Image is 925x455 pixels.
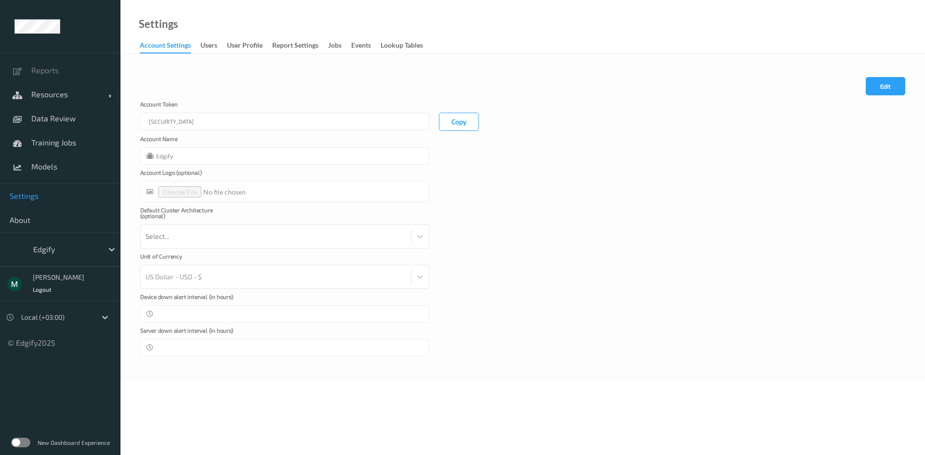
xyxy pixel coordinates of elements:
button: Copy [439,113,479,131]
div: users [200,40,217,52]
label: Unit of Currency [140,253,237,265]
div: Report Settings [272,40,318,52]
div: Account Settings [140,40,191,53]
label: Account Logo (optional) [140,169,237,181]
div: Lookup Tables [381,40,423,52]
label: Account Token [140,101,237,113]
div: Jobs [328,40,342,52]
a: Account Settings [140,39,200,53]
a: users [200,39,227,52]
a: events [351,39,381,52]
a: Settings [139,19,178,29]
div: User Profile [227,40,263,52]
a: Jobs [328,39,351,52]
a: Report Settings [272,39,328,52]
label: Default Cluster Architecture (optional) [140,207,237,224]
a: User Profile [227,39,272,52]
label: Device down alert interval (in hours) [140,294,237,305]
label: Server down alert interval (in hours) [140,327,237,339]
a: Lookup Tables [381,39,433,52]
button: Edit [866,77,905,95]
label: Account Name [140,136,237,147]
div: events [351,40,371,52]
